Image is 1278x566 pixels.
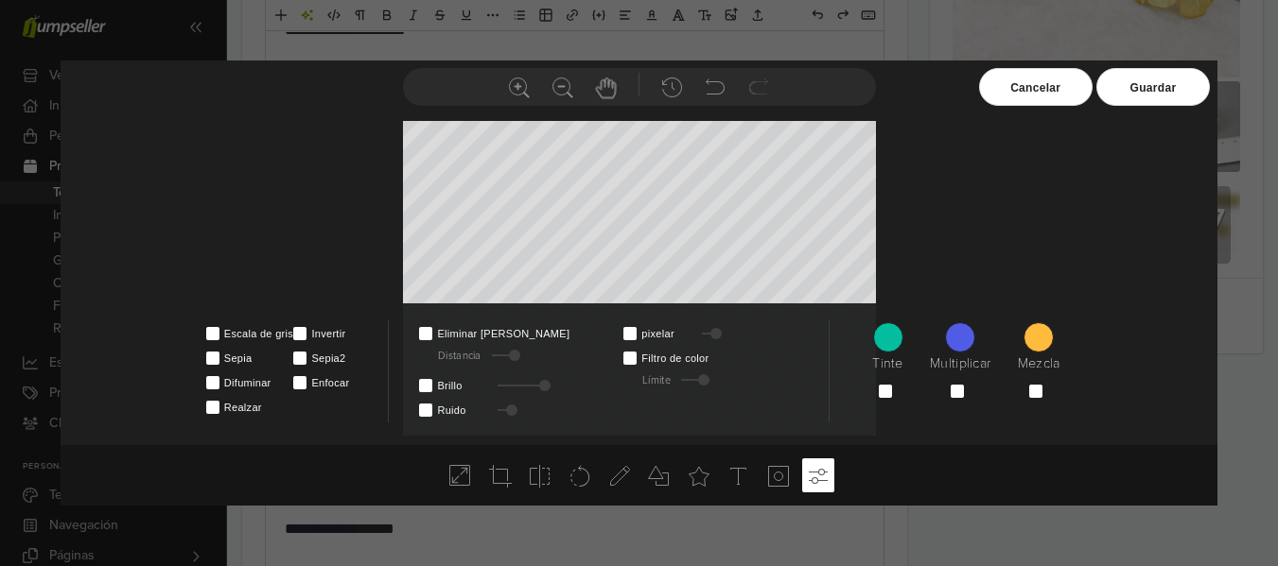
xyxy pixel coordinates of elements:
span: Enfocar [311,370,377,384]
span: Sepia2 [311,346,377,359]
label: Límite [642,373,671,389]
span: Difuminar [224,370,290,384]
label: Mezcla [1018,353,1060,374]
span: Eliminar [PERSON_NAME] [437,321,489,334]
span: Ruido [437,398,489,411]
span: Realzar [224,395,290,408]
div: Cancelar [979,68,1093,106]
label: Multiplicar [930,353,990,374]
div: Mezcla [1015,320,1063,376]
div: Guardar [1096,68,1210,106]
span: pixelar [641,321,693,334]
div: Multiplicar [927,320,993,376]
span: Sepia [224,346,290,359]
span: Filtro de color [641,346,693,359]
span: Brillo [437,373,489,386]
span: Escala de grises [224,321,290,334]
label: Tinte [872,353,903,374]
span: Invertir [311,321,377,334]
label: Distancia [438,349,481,365]
div: Tinte [869,320,906,376]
